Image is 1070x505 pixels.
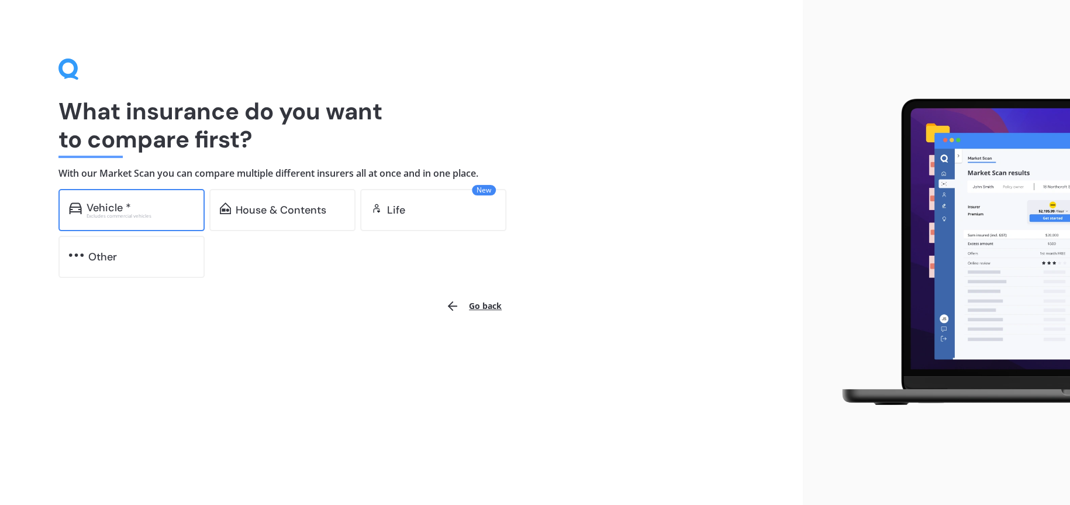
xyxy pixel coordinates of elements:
[825,92,1070,414] img: laptop.webp
[371,202,382,214] img: life.f720d6a2d7cdcd3ad642.svg
[87,214,194,218] div: Excludes commercial vehicles
[88,251,117,263] div: Other
[236,204,326,216] div: House & Contents
[58,167,744,180] h4: With our Market Scan you can compare multiple different insurers all at once and in one place.
[69,202,82,214] img: car.f15378c7a67c060ca3f3.svg
[220,202,231,214] img: home-and-contents.b802091223b8502ef2dd.svg
[69,249,84,261] img: other.81dba5aafe580aa69f38.svg
[58,97,744,153] h1: What insurance do you want to compare first?
[387,204,405,216] div: Life
[87,202,131,214] div: Vehicle *
[439,292,509,320] button: Go back
[472,185,496,195] span: New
